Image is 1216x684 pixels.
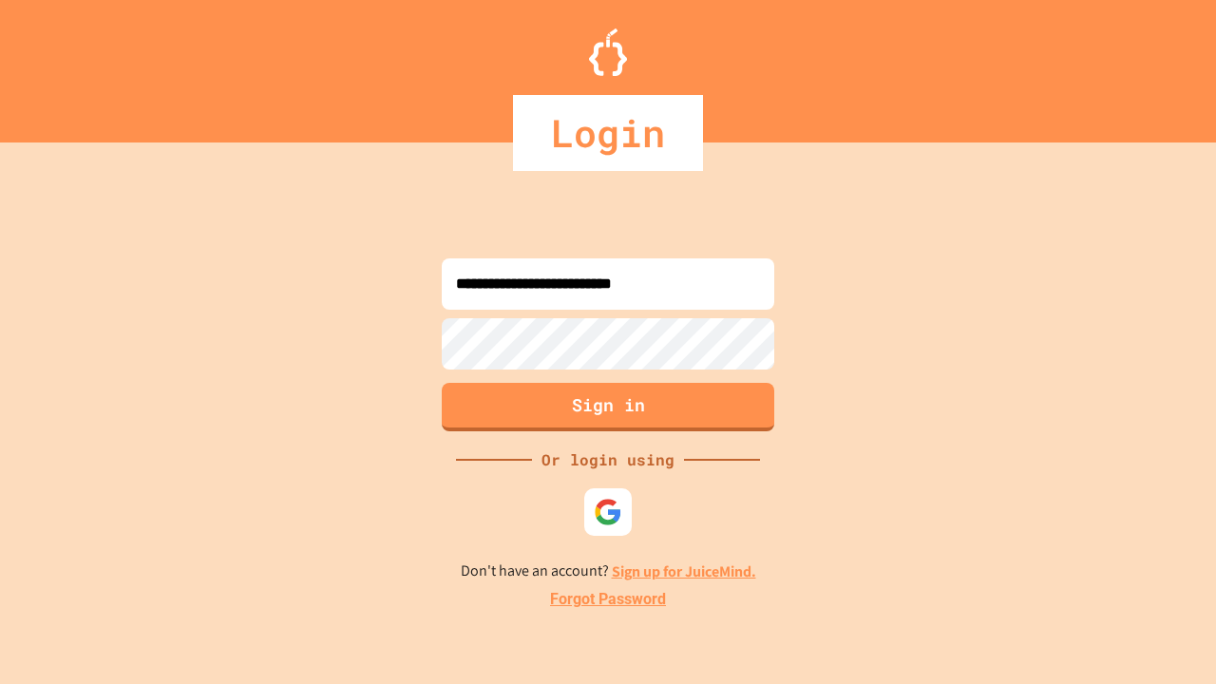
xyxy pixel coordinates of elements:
img: Logo.svg [589,28,627,76]
button: Sign in [442,383,774,431]
a: Forgot Password [550,588,666,611]
div: Login [513,95,703,171]
a: Sign up for JuiceMind. [612,561,756,581]
div: Or login using [532,448,684,471]
img: google-icon.svg [594,498,622,526]
p: Don't have an account? [461,560,756,583]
